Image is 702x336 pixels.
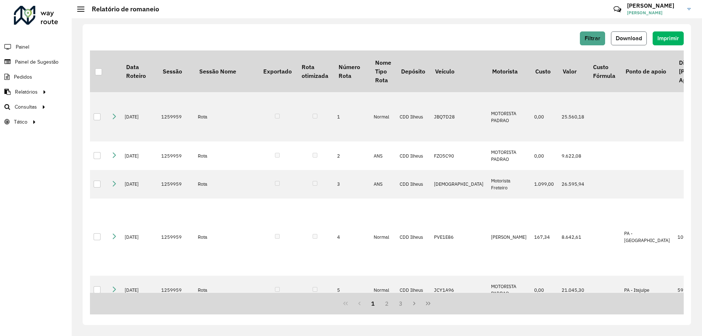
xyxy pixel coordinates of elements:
[620,50,674,92] th: Ponto de apoio
[487,141,531,170] td: MOTORISTA PADRAO
[15,103,37,111] span: Consultas
[558,92,588,141] td: 25.560,18
[121,276,158,304] td: [DATE]
[558,276,588,304] td: 21.045,30
[396,92,430,141] td: CDD Ilheus
[333,92,370,141] td: 1
[487,170,531,199] td: Motorista Freteiro
[657,35,679,41] span: Imprimir
[366,297,380,310] button: 1
[333,170,370,199] td: 3
[430,92,487,141] td: JBQ7D28
[258,50,297,92] th: Exportado
[84,5,159,13] h2: Relatório de romaneio
[121,170,158,199] td: [DATE]
[370,199,396,276] td: Normal
[333,141,370,170] td: 2
[333,50,370,92] th: Número Rota
[194,199,258,276] td: Rota
[121,50,158,92] th: Data Roteiro
[370,50,396,92] th: Nome Tipo Rota
[580,31,605,45] button: Filtrar
[620,199,674,276] td: PA - [GEOGRAPHIC_DATA]
[396,170,430,199] td: CDD Ilheus
[380,297,394,310] button: 2
[158,141,194,170] td: 1259959
[370,92,396,141] td: Normal
[430,141,487,170] td: FZO5C90
[158,170,194,199] td: 1259959
[430,170,487,199] td: [DEMOGRAPHIC_DATA]
[370,276,396,304] td: Normal
[194,50,258,92] th: Sessão Nome
[396,141,430,170] td: CDD Ilheus
[370,141,396,170] td: ANS
[487,50,531,92] th: Motorista
[158,276,194,304] td: 1259959
[487,199,531,276] td: [PERSON_NAME]
[194,170,258,199] td: Rota
[121,92,158,141] td: [DATE]
[396,50,430,92] th: Depósito
[15,88,38,96] span: Relatórios
[394,297,408,310] button: 3
[158,199,194,276] td: 1259959
[616,35,642,41] span: Download
[194,276,258,304] td: Rota
[585,35,600,41] span: Filtrar
[14,118,27,126] span: Tático
[531,276,558,304] td: 0,00
[194,92,258,141] td: Rota
[16,43,29,51] span: Painel
[194,141,258,170] td: Rota
[14,73,32,81] span: Pedidos
[609,1,625,17] a: Contato Rápido
[531,170,558,199] td: 1.099,00
[588,50,620,92] th: Custo Fórmula
[558,199,588,276] td: 8.642,61
[531,141,558,170] td: 0,00
[558,170,588,199] td: 26.595,94
[158,92,194,141] td: 1259959
[653,31,684,45] button: Imprimir
[627,10,682,16] span: [PERSON_NAME]
[430,199,487,276] td: PVE1E86
[531,50,558,92] th: Custo
[531,92,558,141] td: 0,00
[396,276,430,304] td: CDD Ilheus
[297,50,333,92] th: Rota otimizada
[531,199,558,276] td: 167,34
[15,58,58,66] span: Painel de Sugestão
[627,2,682,9] h3: [PERSON_NAME]
[158,50,194,92] th: Sessão
[611,31,647,45] button: Download
[487,92,531,141] td: MOTORISTA PADRAO
[333,276,370,304] td: 5
[558,141,588,170] td: 9.622,08
[396,199,430,276] td: CDD Ilheus
[487,276,531,304] td: MOTORISTA PADRAO
[421,297,435,310] button: Last Page
[121,141,158,170] td: [DATE]
[430,50,487,92] th: Veículo
[430,276,487,304] td: JCY1A96
[370,170,396,199] td: ANS
[620,276,674,304] td: PA - Itajuípe
[121,199,158,276] td: [DATE]
[333,199,370,276] td: 4
[408,297,422,310] button: Next Page
[558,50,588,92] th: Valor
